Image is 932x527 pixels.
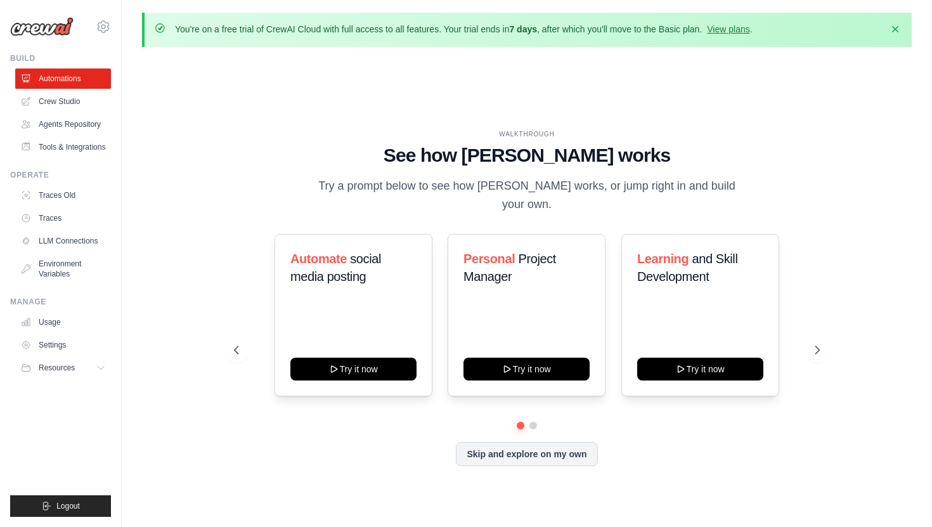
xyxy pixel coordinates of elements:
div: WALKTHROUGH [234,129,819,139]
span: Automate [290,252,347,266]
button: Try it now [463,358,590,381]
a: Traces [15,208,111,228]
a: Tools & Integrations [15,137,111,157]
div: Operate [10,170,111,180]
span: Learning [637,252,689,266]
span: Resources [39,363,75,373]
h1: See how [PERSON_NAME] works [234,144,819,167]
button: Logout [10,495,111,517]
a: View plans [707,24,749,34]
span: Logout [56,501,80,511]
a: Automations [15,68,111,89]
button: Try it now [637,358,763,381]
strong: 7 days [509,24,537,34]
a: Usage [15,312,111,332]
a: Traces Old [15,185,111,205]
span: Personal [463,252,515,266]
a: LLM Connections [15,231,111,251]
a: Crew Studio [15,91,111,112]
a: Settings [15,335,111,355]
img: Logo [10,17,74,36]
button: Try it now [290,358,417,381]
p: You're on a free trial of CrewAI Cloud with full access to all features. Your trial ends in , aft... [175,23,753,36]
span: and Skill Development [637,252,737,283]
a: Agents Repository [15,114,111,134]
div: Manage [10,297,111,307]
button: Skip and explore on my own [456,442,597,466]
p: Try a prompt below to see how [PERSON_NAME] works, or jump right in and build your own. [314,177,740,214]
button: Resources [15,358,111,378]
div: Build [10,53,111,63]
a: Environment Variables [15,254,111,284]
